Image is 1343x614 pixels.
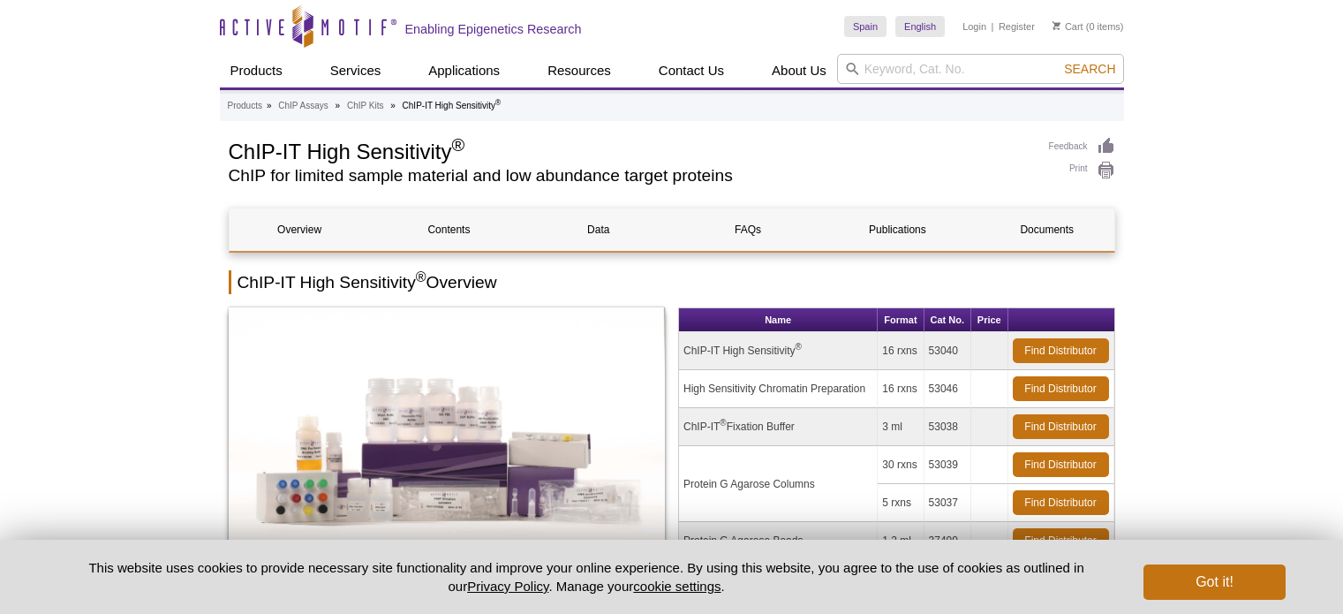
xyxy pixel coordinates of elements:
a: Resources [537,54,622,87]
li: ChIP-IT High Sensitivity [403,101,502,110]
td: ChIP-IT High Sensitivity [679,332,878,370]
h2: Enabling Epigenetics Research [405,21,582,37]
sup: ® [796,342,802,352]
a: Find Distributor [1013,490,1109,515]
td: 53038 [924,408,971,446]
li: » [390,101,396,110]
td: ChIP-IT Fixation Buffer [679,408,878,446]
button: Search [1059,61,1120,77]
h2: ChIP for limited sample material and low abundance target proteins [229,168,1031,184]
a: Services [320,54,392,87]
p: This website uses cookies to provide necessary site functionality and improve your online experie... [58,558,1115,595]
li: | [992,16,994,37]
a: Products [228,98,262,114]
h2: ChIP-IT High Sensitivity Overview [229,270,1115,294]
a: Products [220,54,293,87]
sup: ® [416,269,426,284]
a: ChIP Kits [347,98,384,114]
td: 16 rxns [878,370,924,408]
a: Find Distributor [1013,338,1109,363]
a: Register [999,20,1035,33]
a: Spain [844,16,887,37]
a: Overview [230,208,370,251]
td: High Sensitivity Chromatin Preparation [679,370,878,408]
td: Protein G Agarose Beads [679,522,878,560]
a: Documents [977,208,1117,251]
a: Find Distributor [1013,528,1109,553]
th: Name [679,308,878,332]
h1: ChIP-IT High Sensitivity [229,137,1031,163]
td: 53039 [924,446,971,484]
a: Find Distributor [1013,452,1109,477]
td: 3 ml [878,408,924,446]
a: Login [962,20,986,33]
a: Data [528,208,668,251]
th: Cat No. [924,308,971,332]
a: Contents [379,208,519,251]
sup: ® [495,98,501,107]
img: Your Cart [1053,21,1060,30]
a: Privacy Policy [467,579,548,594]
li: (0 items) [1053,16,1124,37]
td: 16 rxns [878,332,924,370]
a: Find Distributor [1013,376,1109,401]
a: Find Distributor [1013,414,1109,439]
button: Got it! [1143,565,1285,600]
td: 37499 [924,522,971,560]
a: English [895,16,945,37]
th: Price [971,308,1007,332]
sup: ® [720,418,726,428]
td: 53040 [924,332,971,370]
a: Feedback [1049,137,1115,156]
a: Publications [827,208,968,251]
a: Print [1049,161,1115,180]
td: 5 rxns [878,484,924,522]
a: Applications [418,54,510,87]
input: Keyword, Cat. No. [837,54,1124,84]
td: Protein G Agarose Columns [679,446,878,522]
img: ChIP-IT High Sensitivity Kit [229,307,666,599]
a: Cart [1053,20,1083,33]
td: 1.2 ml [878,522,924,560]
a: Contact Us [648,54,735,87]
sup: ® [451,135,464,155]
a: ChIP Assays [278,98,328,114]
a: About Us [761,54,837,87]
button: cookie settings [633,579,721,594]
li: » [267,101,272,110]
td: 30 rxns [878,446,924,484]
td: 53037 [924,484,971,522]
li: » [336,101,341,110]
td: 53046 [924,370,971,408]
a: FAQs [677,208,818,251]
th: Format [878,308,924,332]
span: Search [1064,62,1115,76]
